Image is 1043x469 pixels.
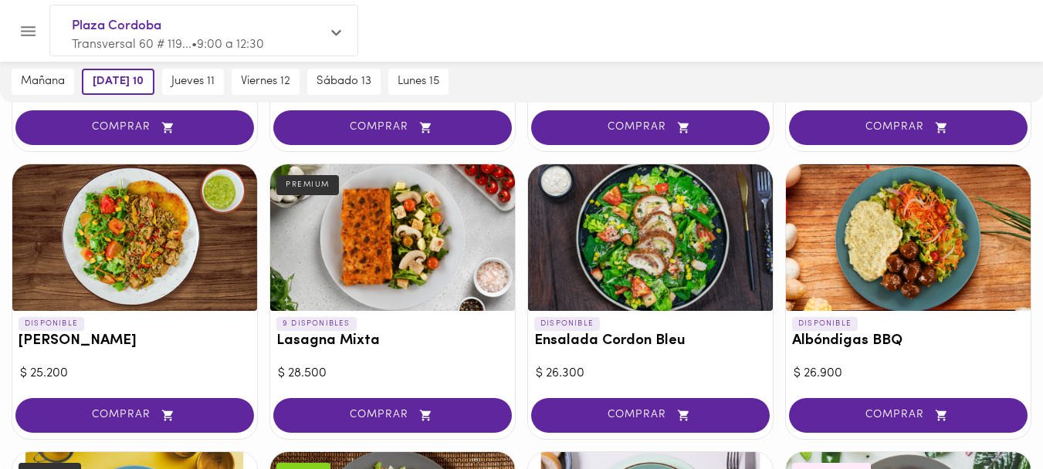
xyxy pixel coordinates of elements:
[19,333,251,349] h3: [PERSON_NAME]
[72,39,264,51] span: Transversal 60 # 119... • 9:00 a 12:30
[317,75,371,89] span: sábado 13
[171,75,215,89] span: jueves 11
[82,69,154,95] button: [DATE] 10
[21,75,65,89] span: mañana
[35,121,235,134] span: COMPRAR
[35,409,235,422] span: COMPRAR
[12,69,74,95] button: mañana
[792,333,1024,349] h3: Albóndigas BBQ
[808,121,1008,134] span: COMPRAR
[808,409,1008,422] span: COMPRAR
[20,365,249,383] div: $ 25.200
[276,333,509,349] h3: Lasagna Mixta
[232,69,300,95] button: viernes 12
[276,317,357,331] p: 9 DISPONIBLES
[15,110,254,145] button: COMPRAR
[278,365,507,383] div: $ 28.500
[531,110,770,145] button: COMPRAR
[273,398,512,433] button: COMPRAR
[273,110,512,145] button: COMPRAR
[789,398,1028,433] button: COMPRAR
[531,398,770,433] button: COMPRAR
[388,69,449,95] button: lunes 15
[241,75,290,89] span: viernes 12
[72,16,320,36] span: Plaza Cordoba
[794,365,1023,383] div: $ 26.900
[9,12,47,50] button: Menu
[550,121,750,134] span: COMPRAR
[398,75,439,89] span: lunes 15
[276,175,339,195] div: PREMIUM
[293,121,493,134] span: COMPRAR
[792,317,858,331] p: DISPONIBLE
[307,69,381,95] button: sábado 13
[953,380,1028,454] iframe: Messagebird Livechat Widget
[534,333,767,349] h3: Ensalada Cordon Bleu
[12,164,257,311] div: Arroz chaufa
[270,164,515,311] div: Lasagna Mixta
[15,398,254,433] button: COMPRAR
[786,164,1031,311] div: Albóndigas BBQ
[536,365,765,383] div: $ 26.300
[550,409,750,422] span: COMPRAR
[789,110,1028,145] button: COMPRAR
[293,409,493,422] span: COMPRAR
[528,164,773,311] div: Ensalada Cordon Bleu
[19,317,84,331] p: DISPONIBLE
[534,317,600,331] p: DISPONIBLE
[162,69,224,95] button: jueves 11
[93,75,144,89] span: [DATE] 10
